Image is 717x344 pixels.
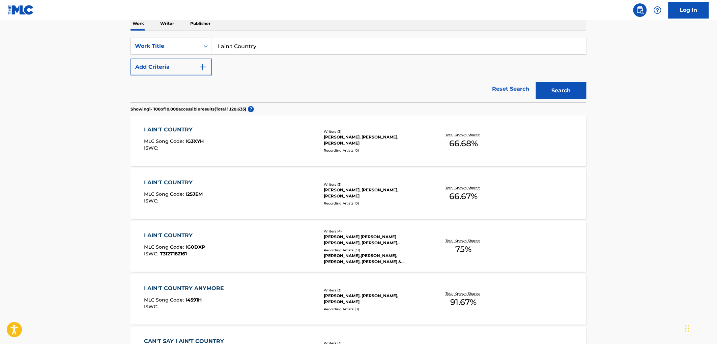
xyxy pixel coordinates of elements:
a: Public Search [633,3,647,17]
span: ISWC : [144,251,160,257]
button: Search [536,82,586,99]
span: MLC Song Code : [144,138,186,144]
img: help [654,6,662,14]
span: ISWC : [144,198,160,204]
div: [PERSON_NAME], [PERSON_NAME], [PERSON_NAME] [324,293,426,305]
div: Writers ( 3 ) [324,129,426,134]
span: MLC Song Code : [144,244,186,250]
span: IG0DXP [186,244,205,250]
div: Work Title [135,42,196,50]
div: Recording Artists ( 0 ) [324,307,426,312]
a: I AIN'T COUNTRYMLC Song Code:IG3XYHISWC:Writers (3)[PERSON_NAME], [PERSON_NAME], [PERSON_NAME]Rec... [131,116,586,166]
div: [PERSON_NAME], [PERSON_NAME], [PERSON_NAME] [324,187,426,199]
div: Help [651,3,664,17]
div: I AIN'T COUNTRY ANYMORE [144,284,228,292]
span: ? [248,106,254,112]
div: [PERSON_NAME],[PERSON_NAME], [PERSON_NAME], [PERSON_NAME] & [PERSON_NAME], [PERSON_NAME],[PERSON_... [324,253,426,265]
p: Publisher [188,17,212,31]
p: Total Known Shares: [446,185,482,190]
form: Search Form [131,38,586,102]
span: 75 % [456,243,472,255]
button: Add Criteria [131,59,212,75]
span: IG3XYH [186,138,204,144]
p: Showing 1 - 100 of 10,000 accessible results (Total 1,120,635 ) [131,106,246,112]
img: MLC Logo [8,5,34,15]
div: Recording Artists ( 31 ) [324,248,426,253]
div: Recording Artists ( 0 ) [324,148,426,153]
span: MLC Song Code : [144,191,186,197]
p: Work [131,17,146,31]
a: Log In [668,2,709,19]
div: [PERSON_NAME] [PERSON_NAME] [PERSON_NAME], [PERSON_NAME], [PERSON_NAME] [324,234,426,246]
div: [PERSON_NAME], [PERSON_NAME], [PERSON_NAME] [324,134,426,146]
p: Total Known Shares: [446,238,482,243]
span: I4591H [186,297,202,303]
span: 91.67 % [451,296,477,308]
div: Writers ( 4 ) [324,229,426,234]
p: Total Known Shares: [446,132,482,137]
a: I AIN'T COUNTRYMLC Song Code:I25JEMISWC:Writers (3)[PERSON_NAME], [PERSON_NAME], [PERSON_NAME]Rec... [131,168,586,219]
span: T3127182161 [160,251,187,257]
div: Drag [685,318,689,339]
span: ISWC : [144,145,160,151]
div: I AIN'T COUNTRY [144,179,203,187]
p: Total Known Shares: [446,291,482,296]
span: I25JEM [186,191,203,197]
img: search [636,6,644,14]
div: Recording Artists ( 0 ) [324,201,426,206]
span: 66.68 % [449,137,478,150]
a: Reset Search [489,82,533,96]
div: Writers ( 3 ) [324,182,426,187]
span: MLC Song Code : [144,297,186,303]
span: ISWC : [144,304,160,310]
span: 66.67 % [450,190,478,202]
p: Writer [158,17,176,31]
a: I AIN'T COUNTRYMLC Song Code:IG0DXPISWC:T3127182161Writers (4)[PERSON_NAME] [PERSON_NAME] [PERSON... [131,221,586,272]
img: 9d2ae6d4665cec9f34b9.svg [199,63,207,71]
div: I AIN'T COUNTRY [144,231,205,240]
div: Writers ( 3 ) [324,288,426,293]
iframe: Chat Widget [683,312,717,344]
div: I AIN'T COUNTRY [144,126,204,134]
a: I AIN'T COUNTRY ANYMOREMLC Song Code:I4591HISWC:Writers (3)[PERSON_NAME], [PERSON_NAME], [PERSON_... [131,274,586,325]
